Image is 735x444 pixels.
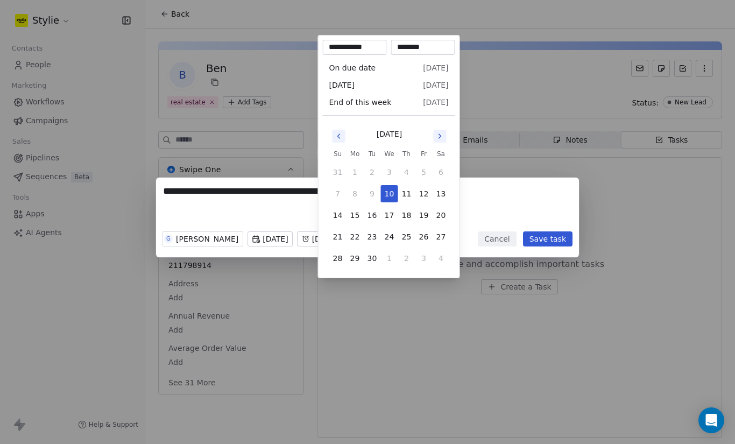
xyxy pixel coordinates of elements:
button: 8 [347,185,364,202]
button: 1 [347,164,364,181]
button: 17 [381,207,398,224]
button: 19 [415,207,433,224]
span: [DATE] [423,62,448,73]
button: 14 [329,207,347,224]
button: 24 [381,228,398,245]
button: 25 [398,228,415,245]
button: 2 [364,164,381,181]
button: 28 [329,250,347,267]
button: 27 [433,228,450,245]
div: [DATE] [377,129,402,140]
span: [DATE] [423,80,448,90]
button: 21 [329,228,347,245]
button: 7 [329,185,347,202]
button: 2 [398,250,415,267]
button: 15 [347,207,364,224]
button: 1 [381,250,398,267]
span: On due date [329,62,376,73]
th: Saturday [433,149,450,159]
th: Sunday [329,149,347,159]
button: 13 [433,185,450,202]
button: 29 [347,250,364,267]
th: Monday [347,149,364,159]
button: 4 [398,164,415,181]
button: 3 [381,164,398,181]
button: Go to previous month [331,129,347,144]
button: 23 [364,228,381,245]
button: 9 [364,185,381,202]
th: Wednesday [381,149,398,159]
button: 6 [433,164,450,181]
button: 16 [364,207,381,224]
button: 5 [415,164,433,181]
button: 10 [381,185,398,202]
button: 12 [415,185,433,202]
span: [DATE] [423,97,448,108]
span: [DATE] [329,80,355,90]
span: End of this week [329,97,392,108]
button: 26 [415,228,433,245]
button: 3 [415,250,433,267]
button: 18 [398,207,415,224]
th: Thursday [398,149,415,159]
th: Tuesday [364,149,381,159]
button: 30 [364,250,381,267]
button: 22 [347,228,364,245]
button: 20 [433,207,450,224]
th: Friday [415,149,433,159]
button: 31 [329,164,347,181]
button: Go to next month [433,129,448,144]
button: 11 [398,185,415,202]
button: 4 [433,250,450,267]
